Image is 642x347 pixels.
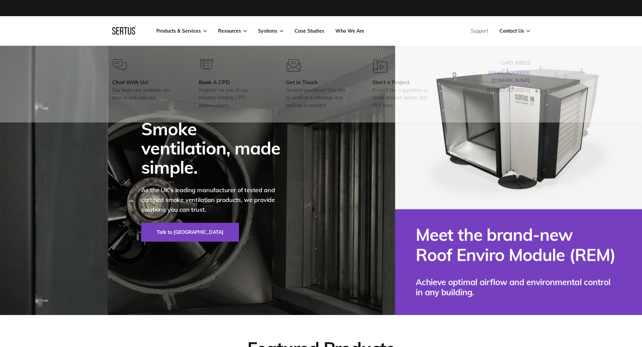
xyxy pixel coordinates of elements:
a: Get in TouchGeneral questions? Use this to send us a message and we'll be in contact! [286,59,351,109]
a: Talk to [GEOGRAPHIC_DATA] [141,223,239,242]
a: Chat With Us!Our team are available via chat to help you out. [112,59,177,109]
div: Register for one of our industry-leading CPD presentations. [199,86,264,109]
p: As the UK's leading manufacturer of tested and certified smoke ventilation products, we provide s... [141,185,289,214]
p: [STREET_ADDRESS] [463,86,530,94]
div: General questions? Use this to send us a message and we'll be in contact! [286,86,351,109]
div: Get in Touch [286,79,351,85]
div: Smoke ventilation, made simple. [141,119,289,177]
a: Contact Us [499,28,530,34]
a: Support [471,28,488,34]
a: Systems [258,28,283,34]
a: [EMAIL_ADDRESS][DOMAIN_NAME] [488,70,530,83]
p: 01483 366518 [463,59,530,67]
div: If you'd like a quotation or some product advice, just click here. [372,86,437,109]
a: Book A CPDRegister for one of our industry-leading CPD presentations. [199,59,264,109]
a: Resources [218,28,247,34]
a: Case Studies [295,28,324,34]
div: Our team are available via chat to help you out. [112,86,177,102]
div: Book A CPD [199,79,264,85]
a: Start a ProjectIf you'd like a quotation or some product advice, just click here. [372,59,437,109]
a: Products & Services [156,28,207,34]
div: Start a Project [372,79,437,85]
div: Chat With Us! [112,79,177,85]
a: Who We Are [335,28,364,34]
